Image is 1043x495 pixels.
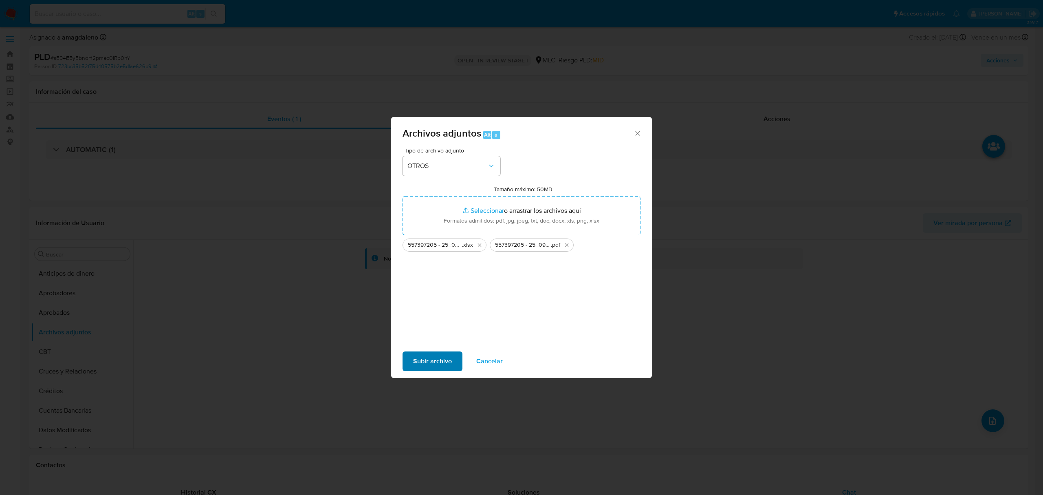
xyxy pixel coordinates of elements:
[494,186,552,193] label: Tamaño máximo: 50MB
[403,351,462,371] button: Subir archivo
[408,241,462,249] span: 557397205 - 25_09_2025
[403,235,640,252] ul: Archivos seleccionados
[413,352,452,370] span: Subir archivo
[475,240,484,250] button: Eliminar 557397205 - 25_09_2025.xlsx
[562,240,572,250] button: Eliminar 557397205 - 25_09_2025.pdf
[407,162,487,170] span: OTROS
[466,351,513,371] button: Cancelar
[462,241,473,249] span: .xlsx
[403,156,500,176] button: OTROS
[403,126,481,140] span: Archivos adjuntos
[634,129,641,137] button: Cerrar
[476,352,503,370] span: Cancelar
[484,131,491,139] span: Alt
[495,131,497,139] span: a
[405,148,502,153] span: Tipo de archivo adjunto
[551,241,560,249] span: .pdf
[495,241,551,249] span: 557397205 - 25_09_2025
